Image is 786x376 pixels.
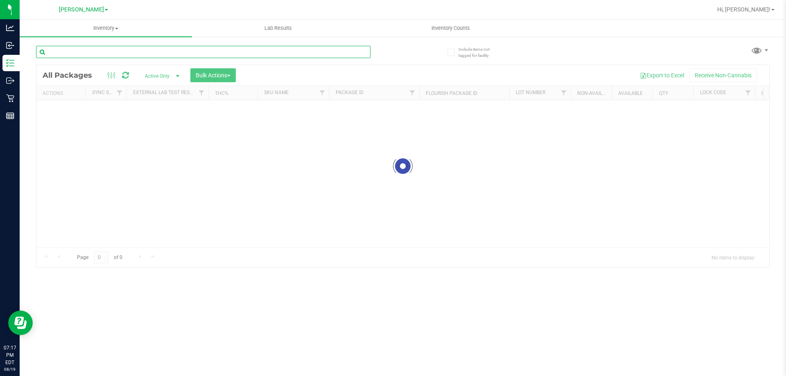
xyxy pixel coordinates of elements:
[6,59,14,67] inline-svg: Inventory
[6,112,14,120] inline-svg: Reports
[364,20,537,37] a: Inventory Counts
[4,366,16,372] p: 08/19
[420,25,481,32] span: Inventory Counts
[6,41,14,50] inline-svg: Inbound
[36,46,370,58] input: Search Package ID, Item Name, SKU, Lot or Part Number...
[717,6,770,13] span: Hi, [PERSON_NAME]!
[4,344,16,366] p: 07:17 PM EDT
[6,77,14,85] inline-svg: Outbound
[458,46,499,59] span: Include items not tagged for facility
[192,20,364,37] a: Lab Results
[20,25,192,32] span: Inventory
[20,20,192,37] a: Inventory
[253,25,303,32] span: Lab Results
[6,24,14,32] inline-svg: Analytics
[6,94,14,102] inline-svg: Retail
[59,6,104,13] span: [PERSON_NAME]
[8,311,33,335] iframe: Resource center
